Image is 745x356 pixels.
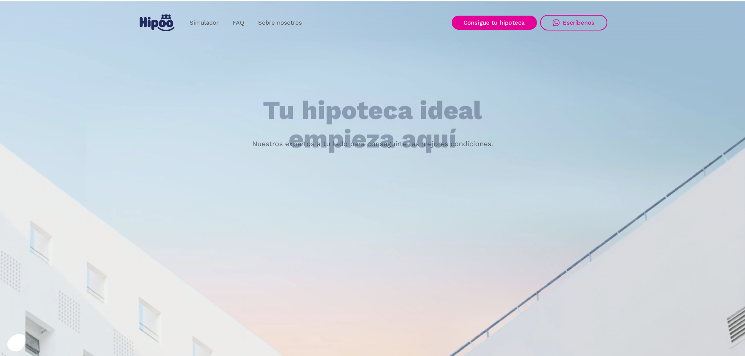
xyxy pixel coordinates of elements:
[138,11,176,34] a: home
[563,19,595,26] div: Escríbenos
[452,16,537,30] a: Consigue tu hipoteca
[540,15,607,30] a: Escríbenos
[183,15,226,30] a: Simulador
[224,97,521,153] h1: Tu hipoteca ideal empieza aquí
[251,15,309,30] a: Sobre nosotros
[226,15,251,30] a: FAQ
